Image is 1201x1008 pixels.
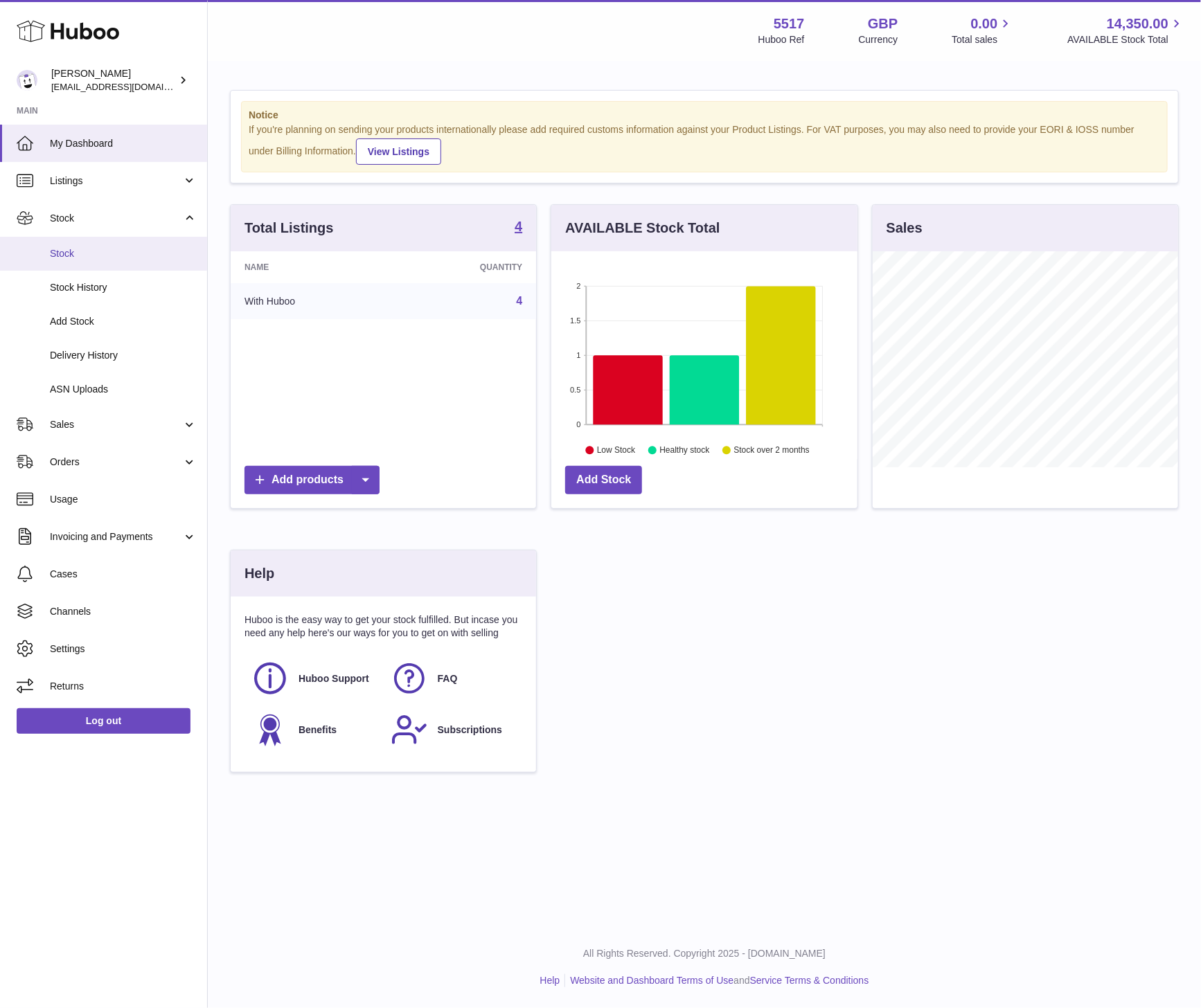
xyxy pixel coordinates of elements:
span: Cases [50,568,197,581]
span: Total sales [952,33,1013,46]
span: Huboo Support [299,672,369,685]
text: 1.5 [571,316,581,325]
a: Log out [17,708,190,733]
text: 2 [577,282,581,290]
h3: Help [244,564,274,583]
a: 4 [516,295,522,307]
div: If you're planning on sending your products internationally please add required customs informati... [249,123,1160,165]
span: Delivery History [50,349,197,362]
span: Channels [50,605,197,618]
a: 14,350.00 AVAILABLE Stock Total [1067,15,1184,46]
span: 0.00 [971,15,998,33]
span: Settings [50,642,197,656]
a: Subscriptions [391,711,516,748]
span: 14,350.00 [1107,15,1168,33]
p: Huboo is the easy way to get your stock fulfilled. But incase you need any help here's our ways f... [244,613,522,640]
span: Listings [50,174,182,188]
a: Help [540,975,560,986]
span: Stock History [50,281,197,294]
a: Add Stock [565,466,642,494]
text: 0.5 [571,386,581,394]
strong: 4 [515,219,522,233]
span: FAQ [438,672,458,685]
span: Returns [50,680,197,693]
text: Low Stock [597,445,636,455]
text: Stock over 2 months [734,445,810,455]
span: Stock [50,247,197,260]
a: Huboo Support [251,660,377,697]
span: Usage [50,493,197,506]
th: Name [231,251,392,283]
div: Huboo Ref [758,33,805,46]
a: Benefits [251,711,377,748]
strong: Notice [249,109,1160,122]
img: alessiavanzwolle@hotmail.com [17,70,37,91]
text: Healthy stock [660,445,711,455]
p: All Rights Reserved. Copyright 2025 - [DOMAIN_NAME] [219,947,1190,960]
a: View Listings [356,138,441,165]
span: [EMAIL_ADDRESS][DOMAIN_NAME] [51,81,204,92]
text: 1 [577,351,581,359]
a: Service Terms & Conditions [750,975,869,986]
span: ASN Uploads [50,383,197,396]
span: Invoicing and Payments [50,530,182,543]
span: Stock [50,212,182,225]
h3: AVAILABLE Stock Total [565,219,720,237]
a: Add products [244,466,380,494]
span: Benefits [299,723,337,737]
span: My Dashboard [50,137,197,150]
h3: Total Listings [244,219,334,237]
a: Website and Dashboard Terms of Use [570,975,733,986]
span: Sales [50,418,182,431]
a: 0.00 Total sales [952,15,1013,46]
div: Currency [859,33,898,46]
a: FAQ [391,660,516,697]
div: [PERSON_NAME] [51,67,176,93]
a: 4 [515,219,522,236]
strong: 5517 [774,15,805,33]
h3: Sales [887,219,923,237]
text: 0 [577,420,581,429]
span: Subscriptions [438,723,502,737]
span: Orders [50,456,182,469]
li: and [565,974,869,987]
td: With Huboo [231,283,392,319]
span: Add Stock [50,315,197,328]
th: Quantity [392,251,537,283]
strong: GBP [868,15,898,33]
span: AVAILABLE Stock Total [1067,33,1184,46]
